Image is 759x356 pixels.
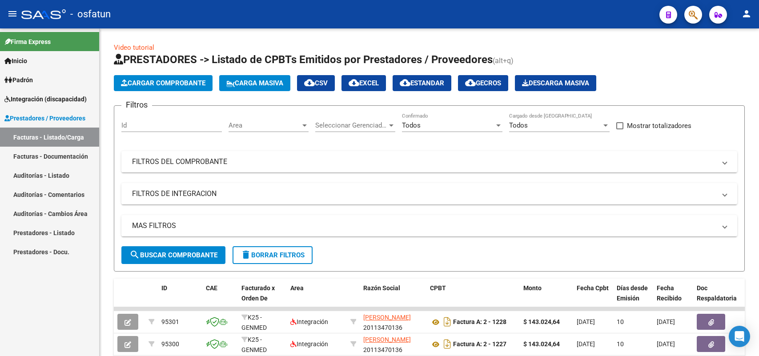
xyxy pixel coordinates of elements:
span: Razón Social [363,284,400,292]
mat-icon: menu [7,8,18,19]
span: Buscar Comprobante [129,251,217,259]
strong: Factura A: 2 - 1227 [453,341,506,348]
span: Inicio [4,56,27,66]
span: [DATE] [657,340,675,348]
mat-icon: cloud_download [465,77,476,88]
span: Fecha Cpbt [577,284,609,292]
app-download-masive: Descarga masiva de comprobantes (adjuntos) [515,75,596,91]
mat-panel-title: MAS FILTROS [132,221,716,231]
span: [DATE] [577,318,595,325]
span: Seleccionar Gerenciador [315,121,387,129]
span: Area [229,121,301,129]
datatable-header-cell: Doc Respaldatoria [693,279,747,318]
span: Cargar Comprobante [121,79,205,87]
mat-expansion-panel-header: FILTROS DEL COMPROBANTE [121,151,737,172]
span: PRESTADORES -> Listado de CPBTs Emitidos por Prestadores / Proveedores [114,53,493,66]
span: ID [161,284,167,292]
datatable-header-cell: Fecha Cpbt [573,279,613,318]
span: 95300 [161,340,179,348]
div: Open Intercom Messenger [729,326,750,347]
mat-icon: cloud_download [304,77,315,88]
span: - osfatun [70,4,111,24]
span: Facturado x Orden De [241,284,275,302]
button: Gecros [458,75,508,91]
span: CPBT [430,284,446,292]
div: 20113470136 [363,312,423,331]
span: 10 [617,318,624,325]
button: CSV [297,75,335,91]
span: Carga Masiva [226,79,283,87]
mat-expansion-panel-header: MAS FILTROS [121,215,737,236]
span: Area [290,284,304,292]
span: Prestadores / Proveedores [4,113,85,123]
span: 95301 [161,318,179,325]
strong: $ 143.024,64 [523,318,560,325]
button: Cargar Comprobante [114,75,213,91]
mat-icon: search [129,249,140,260]
span: CAE [206,284,217,292]
span: (alt+q) [493,56,514,65]
mat-panel-title: FILTROS DE INTEGRACION [132,189,716,199]
datatable-header-cell: Días desde Emisión [613,279,653,318]
span: Integración [290,318,328,325]
a: Video tutorial [114,44,154,52]
mat-icon: person [741,8,752,19]
button: Borrar Filtros [233,246,313,264]
span: Integración [290,340,328,348]
button: Buscar Comprobante [121,246,225,264]
span: Firma Express [4,37,51,47]
mat-panel-title: FILTROS DEL COMPROBANTE [132,157,716,167]
span: Todos [509,121,528,129]
button: Carga Masiva [219,75,290,91]
span: [PERSON_NAME] [363,336,411,343]
span: Doc Respaldatoria [697,284,737,302]
span: 10 [617,340,624,348]
span: EXCEL [349,79,379,87]
mat-icon: delete [241,249,251,260]
span: K25 - GENMED [241,336,267,353]
span: CSV [304,79,328,87]
strong: $ 143.024,64 [523,340,560,348]
span: Fecha Recibido [657,284,682,302]
mat-expansion-panel-header: FILTROS DE INTEGRACION [121,183,737,204]
mat-icon: cloud_download [400,77,410,88]
datatable-header-cell: ID [158,279,202,318]
span: Borrar Filtros [241,251,305,259]
datatable-header-cell: Monto [520,279,573,318]
datatable-header-cell: CPBT [426,279,520,318]
datatable-header-cell: CAE [202,279,238,318]
strong: Factura A: 2 - 1228 [453,319,506,326]
datatable-header-cell: Area [287,279,347,318]
span: [DATE] [577,340,595,348]
button: Estandar [393,75,451,91]
span: [DATE] [657,318,675,325]
span: Padrón [4,75,33,85]
span: [PERSON_NAME] [363,314,411,321]
button: Descarga Masiva [515,75,596,91]
span: Mostrar totalizadores [627,120,691,131]
span: Gecros [465,79,501,87]
div: 20113470136 [363,335,423,353]
span: Integración (discapacidad) [4,94,87,104]
span: Descarga Masiva [522,79,589,87]
span: K25 - GENMED [241,314,267,331]
span: Días desde Emisión [617,284,648,302]
span: Estandar [400,79,444,87]
button: EXCEL [341,75,386,91]
datatable-header-cell: Fecha Recibido [653,279,693,318]
i: Descargar documento [442,315,453,329]
span: Todos [402,121,421,129]
h3: Filtros [121,99,152,111]
datatable-header-cell: Facturado x Orden De [238,279,287,318]
span: Monto [523,284,542,292]
datatable-header-cell: Razón Social [360,279,426,318]
mat-icon: cloud_download [349,77,359,88]
i: Descargar documento [442,337,453,351]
